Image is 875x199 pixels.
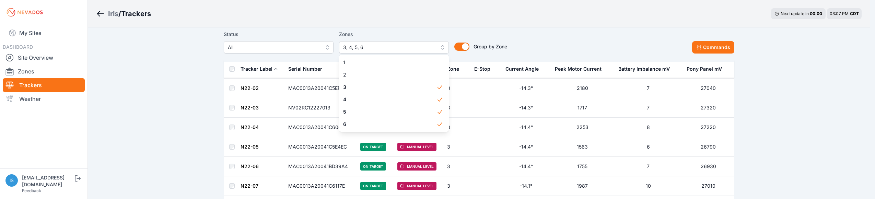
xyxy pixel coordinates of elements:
[343,121,436,128] span: 6
[343,96,436,103] span: 4
[339,55,449,132] div: 3, 4, 5, 6
[339,41,449,54] button: 3, 4, 5, 6
[343,43,435,51] span: 3, 4, 5, 6
[343,71,436,78] span: 2
[343,59,436,66] span: 1
[343,84,436,91] span: 3
[343,108,436,115] span: 5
